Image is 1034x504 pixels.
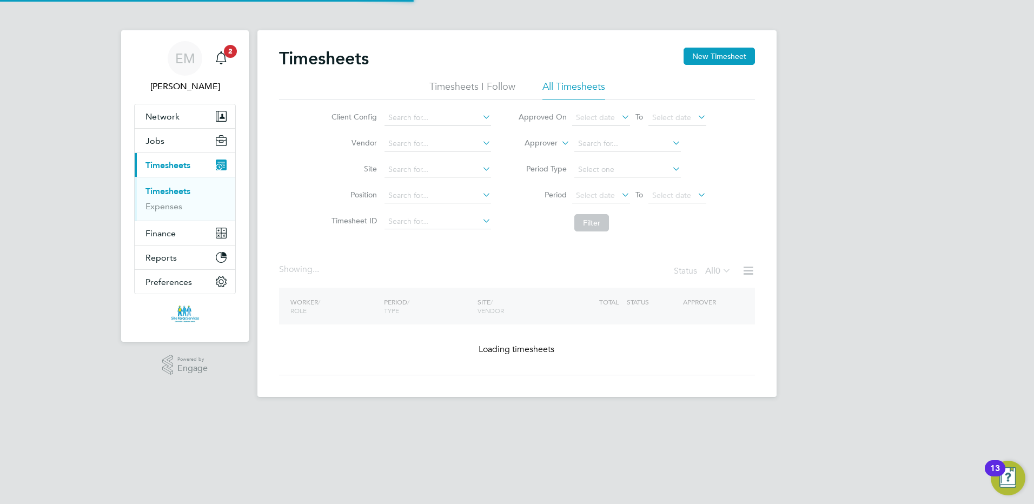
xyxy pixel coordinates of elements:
nav: Main navigation [121,30,249,342]
span: To [632,110,646,124]
span: EM [175,51,195,65]
span: ... [313,264,319,275]
input: Search for... [385,214,491,229]
a: Powered byEngage [162,355,208,375]
label: Timesheet ID [328,216,377,226]
li: Timesheets I Follow [429,80,515,100]
span: 0 [715,266,720,276]
a: EM[PERSON_NAME] [134,41,236,93]
span: Reports [145,253,177,263]
label: Site [328,164,377,174]
span: Select date [652,190,691,200]
div: Timesheets [135,177,235,221]
div: 13 [990,468,1000,482]
li: All Timesheets [542,80,605,100]
span: Engage [177,364,208,373]
span: To [632,188,646,202]
label: Approver [509,138,558,149]
button: New Timesheet [684,48,755,65]
button: Finance [135,221,235,245]
div: Status [674,264,733,279]
span: Finance [145,228,176,238]
input: Search for... [385,136,491,151]
h2: Timesheets [279,48,369,69]
img: siteforceservices-logo-retina.png [170,305,200,322]
button: Preferences [135,270,235,294]
label: Vendor [328,138,377,148]
label: Position [328,190,377,200]
input: Search for... [385,188,491,203]
input: Select one [574,162,681,177]
a: Expenses [145,201,182,211]
button: Jobs [135,129,235,152]
span: Select date [652,112,691,122]
a: Go to home page [134,305,236,322]
label: Period Type [518,164,567,174]
span: Select date [576,112,615,122]
span: 2 [224,45,237,58]
span: Powered by [177,355,208,364]
div: Showing [279,264,321,275]
span: Network [145,111,180,122]
input: Search for... [385,162,491,177]
a: Timesheets [145,186,190,196]
input: Search for... [385,110,491,125]
span: Select date [576,190,615,200]
span: Jobs [145,136,164,146]
label: Approved On [518,112,567,122]
button: Filter [574,214,609,231]
label: Client Config [328,112,377,122]
a: 2 [210,41,232,76]
label: Period [518,190,567,200]
button: Network [135,104,235,128]
button: Reports [135,246,235,269]
span: Timesheets [145,160,190,170]
label: All [705,266,731,276]
input: Search for... [574,136,681,151]
button: Timesheets [135,153,235,177]
button: Open Resource Center, 13 new notifications [991,461,1025,495]
span: Eliza McCallum [134,80,236,93]
span: Preferences [145,277,192,287]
